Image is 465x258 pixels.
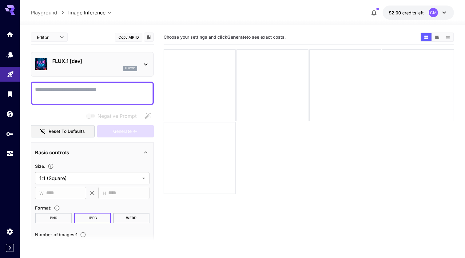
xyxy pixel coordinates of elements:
div: Settings [6,228,14,235]
b: Generate [227,34,247,40]
button: Show images in grid view [421,33,431,41]
div: Models [6,51,14,58]
button: Choose the file format for the output image. [51,205,62,211]
span: Number of images : 1 [35,232,77,237]
button: Specify how many images to generate in a single request. Each image generation will be charged se... [77,232,89,238]
div: Playground [7,71,14,78]
button: Add to library [146,33,152,41]
button: Show images in list view [443,33,453,41]
div: Usage [6,150,14,158]
div: Home [6,31,14,38]
span: Choose your settings and click to see exact costs. [164,34,286,40]
span: 1:1 (Square) [39,175,140,182]
div: FLUX.1 [dev]flux1d [35,55,149,74]
button: Expand sidebar [6,244,14,252]
span: Image Inference [68,9,105,16]
div: API Keys [6,130,14,138]
nav: breadcrumb [31,9,68,16]
a: Playground [31,9,57,16]
span: Format : [35,205,51,210]
button: Copy AIR ID [115,33,142,42]
div: Show images in grid viewShow images in video viewShow images in list view [420,33,454,42]
div: CM [429,8,438,17]
button: Show images in video view [432,33,443,41]
button: PNG [35,213,72,223]
span: Negative Prompt [97,112,137,120]
div: $2.00 [389,10,424,16]
span: credits left [402,10,424,15]
p: flux1d [125,66,135,71]
div: Basic controls [35,145,149,160]
button: $2.00CM [383,6,454,20]
div: Wallet [6,110,14,118]
p: Basic controls [35,149,69,156]
div: Library [6,90,14,98]
button: Adjust the dimensions of the generated image by specifying its width and height in pixels, or sel... [45,163,56,169]
button: JPEG [74,213,111,223]
span: Negative prompts are not compatible with the selected model. [85,112,141,120]
span: Size : [35,164,45,169]
button: Reset to defaults [31,125,95,138]
span: Editor [37,34,56,40]
p: FLUX.1 [dev] [52,57,137,65]
span: H [103,190,106,197]
span: $2.00 [389,10,402,15]
button: WEBP [113,213,150,223]
span: W [39,190,44,197]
